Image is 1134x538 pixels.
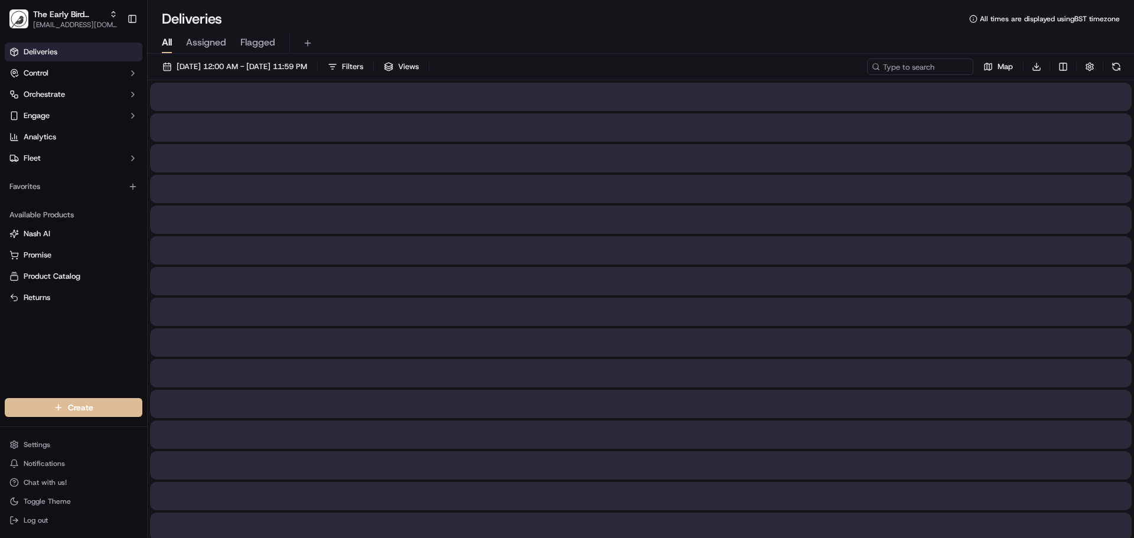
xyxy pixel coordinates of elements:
[5,64,142,83] button: Control
[33,20,118,30] button: [EMAIL_ADDRESS][DOMAIN_NAME]
[379,58,424,75] button: Views
[9,292,138,303] a: Returns
[162,35,172,50] span: All
[398,61,419,72] span: Views
[5,206,142,224] div: Available Products
[24,478,67,487] span: Chat with us!
[5,493,142,510] button: Toggle Theme
[177,61,307,72] span: [DATE] 12:00 AM - [DATE] 11:59 PM
[157,58,312,75] button: [DATE] 12:00 AM - [DATE] 11:59 PM
[5,288,142,307] button: Returns
[5,267,142,286] button: Product Catalog
[5,512,142,529] button: Log out
[5,177,142,196] div: Favorites
[24,47,57,57] span: Deliveries
[24,516,48,525] span: Log out
[9,250,138,260] a: Promise
[24,229,50,239] span: Nash AI
[998,61,1013,72] span: Map
[5,106,142,125] button: Engage
[342,61,363,72] span: Filters
[5,128,142,146] a: Analytics
[5,43,142,61] a: Deliveries
[322,58,369,75] button: Filters
[240,35,275,50] span: Flagged
[24,292,50,303] span: Returns
[9,9,28,28] img: The Early Bird Bakery
[5,398,142,417] button: Create
[162,9,222,28] h1: Deliveries
[5,5,122,33] button: The Early Bird BakeryThe Early Bird Bakery[EMAIL_ADDRESS][DOMAIN_NAME]
[1108,58,1125,75] button: Refresh
[5,474,142,491] button: Chat with us!
[978,58,1018,75] button: Map
[24,153,41,164] span: Fleet
[5,436,142,453] button: Settings
[5,224,142,243] button: Nash AI
[33,8,105,20] button: The Early Bird Bakery
[5,455,142,472] button: Notifications
[24,497,71,506] span: Toggle Theme
[186,35,226,50] span: Assigned
[9,229,138,239] a: Nash AI
[9,271,138,282] a: Product Catalog
[5,246,142,265] button: Promise
[68,402,93,413] span: Create
[24,440,50,449] span: Settings
[24,110,50,121] span: Engage
[24,132,56,142] span: Analytics
[867,58,973,75] input: Type to search
[24,459,65,468] span: Notifications
[5,149,142,168] button: Fleet
[24,250,51,260] span: Promise
[24,271,80,282] span: Product Catalog
[980,14,1120,24] span: All times are displayed using BST timezone
[5,85,142,104] button: Orchestrate
[24,68,48,79] span: Control
[24,89,65,100] span: Orchestrate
